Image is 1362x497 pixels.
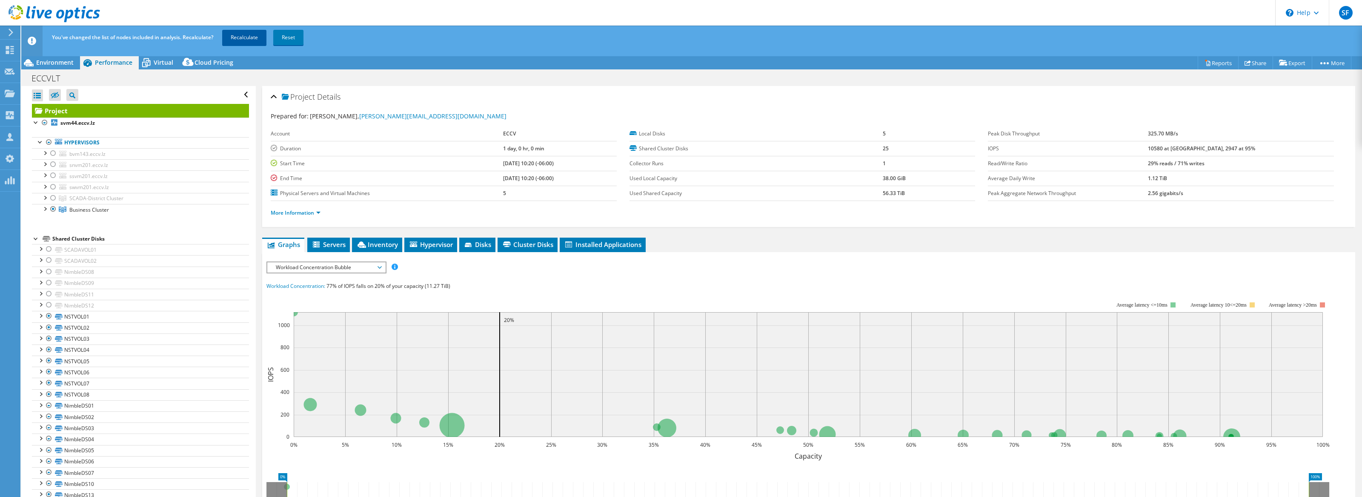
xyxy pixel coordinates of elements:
[1266,441,1276,448] text: 95%
[1061,441,1071,448] text: 75%
[342,441,349,448] text: 5%
[32,345,249,356] a: NSTVOL04
[503,190,506,197] b: 5
[290,441,298,448] text: 0%
[883,160,886,167] b: 1
[280,411,289,418] text: 200
[317,92,340,102] span: Details
[32,204,249,215] a: Business Cluster
[69,150,106,158] span: bvm143.eccv.lz
[1163,441,1173,448] text: 85%
[36,58,74,66] span: Environment
[356,240,398,249] span: Inventory
[1116,302,1167,308] tspan: Average latency <=10ms
[1198,56,1239,69] a: Reports
[1312,56,1351,69] a: More
[32,104,249,118] a: Project
[271,159,503,168] label: Start Time
[883,175,906,182] b: 38.00 GiB
[310,112,506,120] span: [PERSON_NAME],
[629,189,883,198] label: Used Shared Capacity
[1269,302,1317,308] text: Average latency >20ms
[271,112,309,120] label: Prepared for:
[52,34,213,41] span: You've changed the list of nodes included in analysis. Recalculate?
[69,195,123,202] span: SCADA-District Cluster
[443,441,453,448] text: 15%
[503,175,554,182] b: [DATE] 10:20 (-06:00)
[280,366,289,373] text: 600
[32,118,249,129] a: svm44.eccv.lz
[32,378,249,389] a: NSTVOL07
[60,119,95,126] b: svm44.eccv.lz
[32,170,249,181] a: ssvm201.eccv.lz
[32,300,249,311] a: NimbleDS12
[803,441,813,448] text: 50%
[629,129,883,138] label: Local Disks
[988,174,1148,183] label: Average Daily Write
[32,356,249,367] a: NSTVOL05
[503,160,554,167] b: [DATE] 10:20 (-06:00)
[32,400,249,411] a: NimbleDS01
[52,234,249,244] div: Shared Cluster Disks
[282,93,315,101] span: Project
[988,129,1148,138] label: Peak Disk Throughput
[988,189,1148,198] label: Peak Aggregate Network Throughput
[266,282,325,290] span: Workload Concentration:
[409,240,453,249] span: Hypervisor
[222,30,266,45] a: Recalculate
[28,74,73,83] h1: ECCVLT
[32,255,249,266] a: SCADAVOL02
[1316,441,1330,448] text: 100%
[795,451,822,461] text: Capacity
[32,182,249,193] a: swvm201.eccv.lz
[273,30,303,45] a: Reset
[883,145,889,152] b: 25
[32,445,249,456] a: NimbleDS05
[266,240,300,249] span: Graphs
[597,441,607,448] text: 30%
[883,130,886,137] b: 5
[69,172,108,180] span: ssvm201.eccv.lz
[1286,9,1293,17] svg: \n
[752,441,762,448] text: 45%
[1009,441,1019,448] text: 70%
[272,262,381,273] span: Workload Concentration Bubble
[1148,145,1255,152] b: 10580 at [GEOGRAPHIC_DATA], 2947 at 95%
[546,441,556,448] text: 25%
[700,441,710,448] text: 40%
[32,367,249,378] a: NSTVOL06
[280,344,289,351] text: 800
[32,311,249,322] a: NSTVOL01
[32,434,249,445] a: NimbleDS04
[1190,302,1247,308] tspan: Average latency 10<=20ms
[392,441,402,448] text: 10%
[958,441,968,448] text: 65%
[464,240,491,249] span: Disks
[359,112,506,120] a: [PERSON_NAME][EMAIL_ADDRESS][DOMAIN_NAME]
[32,478,249,489] a: NimbleDS10
[883,190,905,197] b: 56.33 TiB
[69,206,109,213] span: Business Cluster
[629,159,883,168] label: Collector Runs
[32,456,249,467] a: NimbleDS06
[988,144,1148,153] label: IOPS
[564,240,641,249] span: Installed Applications
[1148,175,1167,182] b: 1.12 TiB
[1215,441,1225,448] text: 90%
[154,58,173,66] span: Virtual
[629,174,883,183] label: Used Local Capacity
[1112,441,1122,448] text: 80%
[1339,6,1353,20] span: SF
[855,441,865,448] text: 55%
[1148,160,1205,167] b: 29% reads / 71% writes
[1238,56,1273,69] a: Share
[271,209,320,216] a: More Information
[69,184,109,191] span: swvm201.eccv.lz
[271,174,503,183] label: End Time
[69,161,108,169] span: snvm201.eccv.lz
[32,278,249,289] a: NimbleDS09
[95,58,132,66] span: Performance
[280,388,289,396] text: 400
[32,148,249,159] a: bvm143.eccv.lz
[906,441,916,448] text: 60%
